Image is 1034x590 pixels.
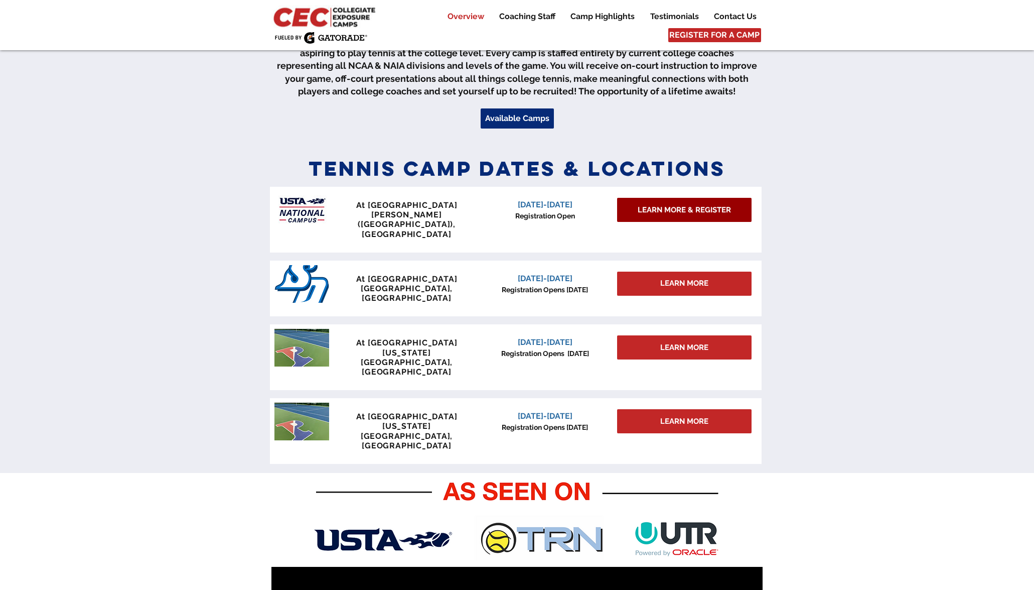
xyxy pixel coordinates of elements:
span: [DATE]-[DATE] [518,411,572,421]
a: Overview [440,11,491,23]
p: Testimonials [645,11,704,23]
a: Contact Us [706,11,764,23]
a: REGISTER FOR A CAMP [668,28,761,42]
span: At [GEOGRAPHIC_DATA] [356,274,458,284]
span: Registration Opens [DATE] [502,286,588,294]
div: LEARN MORE [617,272,752,296]
span: [GEOGRAPHIC_DATA], [GEOGRAPHIC_DATA] [361,431,453,450]
img: USTA Campus image_edited.jpg [274,191,329,229]
a: Camp Highlights [563,11,642,23]
span: REGISTER FOR A CAMP [669,30,760,41]
span: [PERSON_NAME] ([GEOGRAPHIC_DATA]), [GEOGRAPHIC_DATA] [358,210,456,239]
img: Fueled by Gatorade.png [274,32,367,44]
span: Available Camps [485,113,549,124]
span: Your pathway starts here at CEC tennis! The premier camps are designed for junior tennis players ... [276,35,758,96]
img: San_Diego_Toreros_logo.png [274,265,329,303]
span: [DATE]-[DATE] [518,274,572,283]
span: [DATE]-[DATE] [518,200,572,209]
span: [DATE]-[DATE] [518,337,572,347]
p: Contact Us [709,11,762,23]
a: LEARN MORE [617,409,752,433]
span: [GEOGRAPHIC_DATA], [GEOGRAPHIC_DATA] [361,284,453,303]
a: Coaching Staff [492,11,562,23]
span: LEARN MORE [660,416,708,427]
span: Tennis Camp Dates & Locations [309,156,726,181]
img: As Seen On CEC .png [313,477,721,560]
span: LEARN MORE [660,278,708,289]
a: Testimonials [643,11,706,23]
span: LEARN MORE [660,342,708,353]
span: LEARN MORE & REGISTER [638,205,731,215]
a: LEARN MORE [617,335,752,360]
p: Coaching Staff [494,11,560,23]
span: [GEOGRAPHIC_DATA], [GEOGRAPHIC_DATA] [361,358,453,377]
span: Registration Opens [DATE] [502,423,588,431]
img: penn tennis courts with logo.jpeg [274,403,329,440]
img: penn tennis courts with logo.jpeg [274,329,329,367]
span: Registration Opens [DATE] [501,349,589,358]
span: At [GEOGRAPHIC_DATA][US_STATE] [356,412,458,431]
img: CEC Logo Primary_edited.jpg [271,5,380,28]
span: At [GEOGRAPHIC_DATA][US_STATE] [356,338,458,357]
nav: Site [432,11,764,23]
a: LEARN MORE & REGISTER [617,198,752,222]
span: At [GEOGRAPHIC_DATA] [356,200,458,210]
p: Overview [442,11,489,23]
a: Available Camps [481,108,554,129]
span: Registration Open [515,212,575,220]
p: Camp Highlights [565,11,640,23]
